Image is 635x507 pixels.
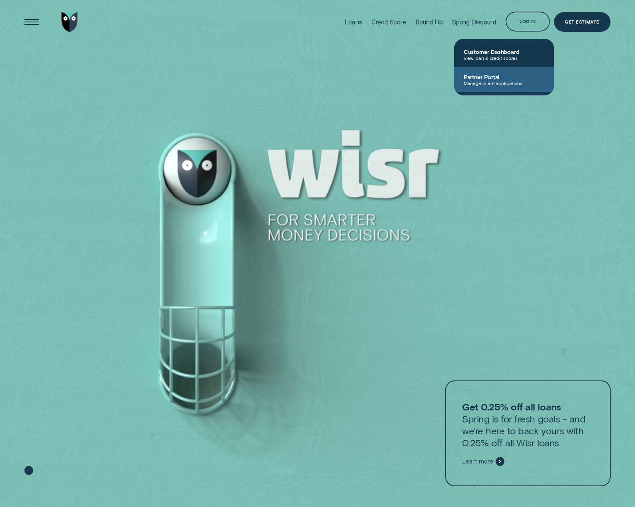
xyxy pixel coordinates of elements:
span: Manage client applications [464,80,544,86]
button: Log in [506,12,550,32]
a: Get 0.25% off all loansSpring is for fresh goals - and we’re here to back yours with 0.25% off al... [445,380,610,487]
span: View loan & credit scores [464,55,544,61]
p: Spring is for fresh goals - and we’re here to back yours with 0.25% off all Wisr loans. [462,401,594,449]
div: Credit Score [371,18,406,26]
img: Wisr [62,12,78,32]
strong: Get 0.25% off all loans [462,401,561,412]
a: Partner PortalManage client applications [454,67,554,92]
button: Open Menu [22,12,42,32]
a: Get Estimate [554,12,611,32]
a: Customer DashboardView loan & credit scores [454,42,554,67]
span: Customer Dashboard [464,48,544,55]
div: Spring Discount [452,18,496,26]
span: Learn more [462,458,493,465]
div: Round Up [415,18,443,26]
div: Loans [345,18,362,26]
span: Partner Portal [464,73,544,80]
